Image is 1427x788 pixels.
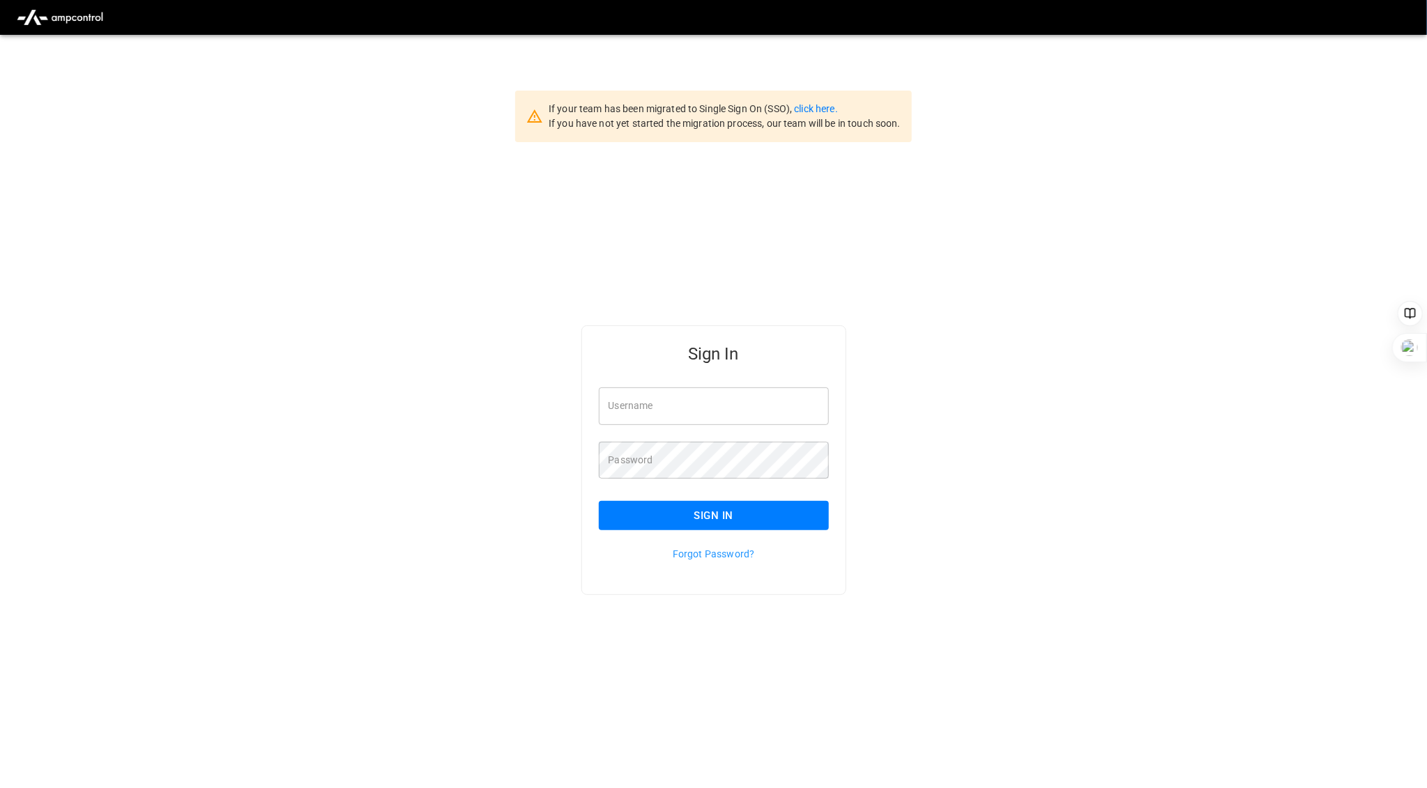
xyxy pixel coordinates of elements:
[599,501,829,530] button: Sign In
[549,103,794,114] span: If your team has been migrated to Single Sign On (SSO),
[599,343,829,365] h5: Sign In
[11,4,109,31] img: ampcontrol.io logo
[794,103,837,114] a: click here.
[599,547,829,561] p: Forgot Password?
[549,118,901,129] span: If you have not yet started the migration process, our team will be in touch soon.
